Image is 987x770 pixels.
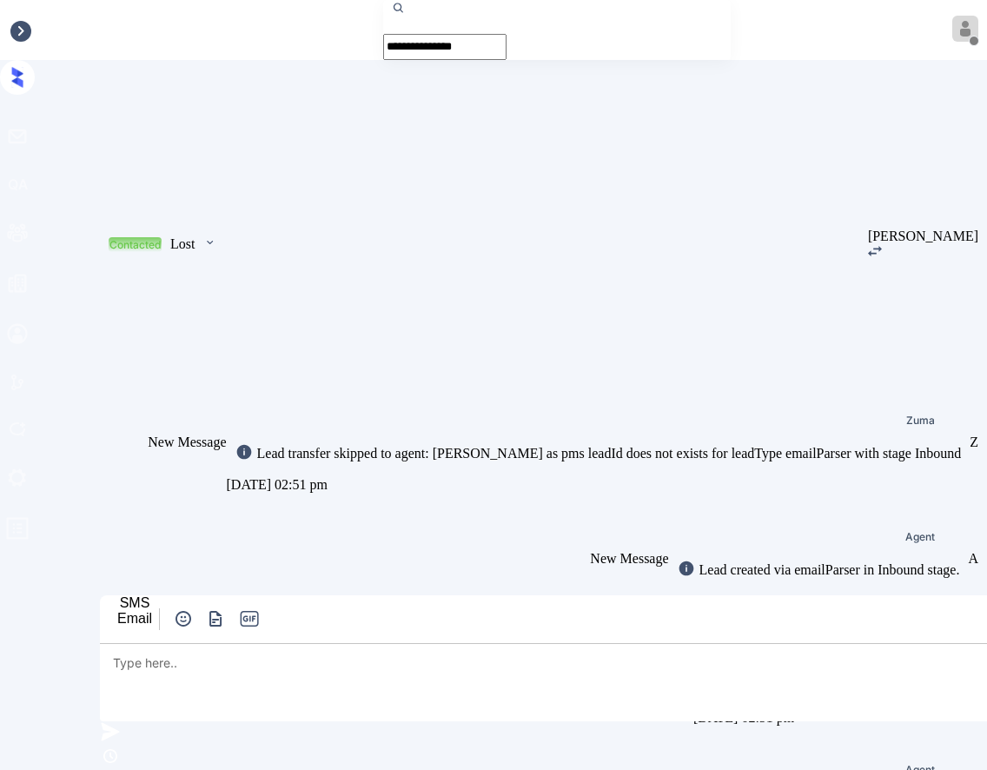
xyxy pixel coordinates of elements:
div: Lead transfer skipped to agent: [PERSON_NAME] as pms leadId does not exists for leadType emailPar... [253,446,962,461]
div: [PERSON_NAME] [868,229,978,244]
div: Z [970,435,978,450]
img: avatar [952,16,978,42]
div: Lost [170,236,195,252]
img: icon-zuma [205,608,227,629]
img: icon-zuma [173,608,194,629]
div: [DATE] 02:51 pm [227,473,970,497]
span: Agent [905,532,935,542]
div: Inbox / [PERSON_NAME] [9,23,162,38]
div: SMS [117,595,152,611]
img: icon-zuma [678,560,695,577]
div: Lead created via emailParser in Inbound stage. [695,562,960,578]
div: Zuma [906,415,935,426]
img: icon-zuma [100,721,121,742]
div: Email [117,611,152,627]
img: icon-zuma [868,246,882,256]
div: A [968,551,978,567]
img: icon-zuma [100,746,121,767]
img: icon-zuma [203,235,216,250]
div: [DATE] 02:51 pm [669,589,969,614]
div: Contacted [109,238,161,251]
span: profile [5,516,30,547]
span: New Message [590,551,668,566]
img: icon-zuma [235,443,253,461]
span: New Message [148,435,226,449]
